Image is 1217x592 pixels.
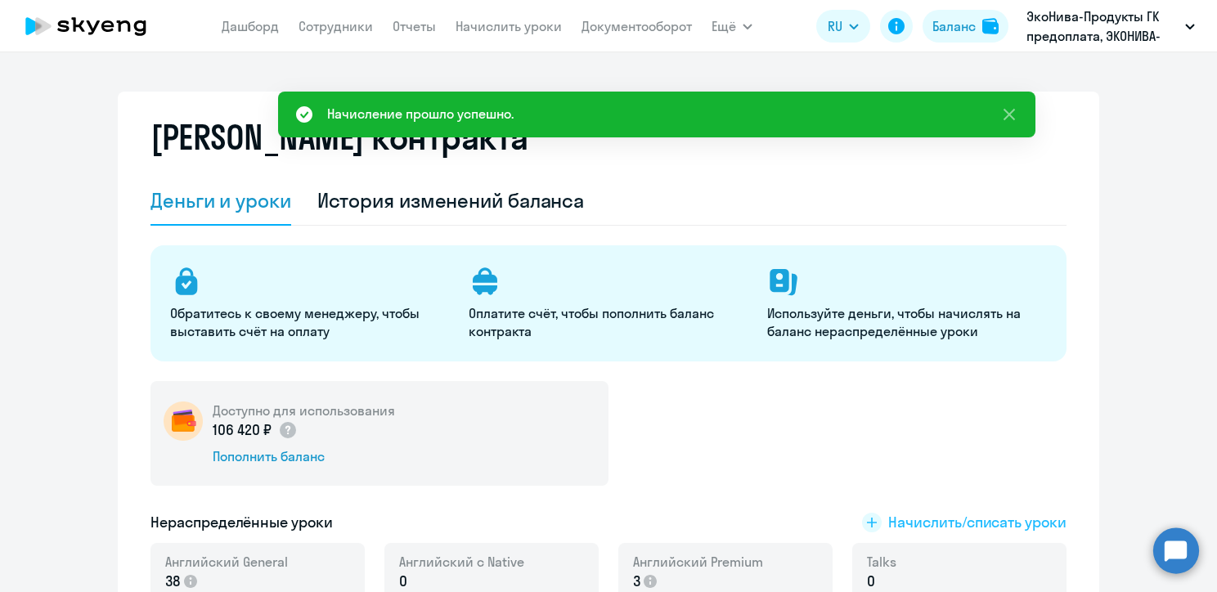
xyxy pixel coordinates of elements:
div: Пополнить баланс [213,447,395,465]
p: ЭкоНива-Продукты ГК предоплата, ЭКОНИВА-ПРОДУКТЫ ПИТАНИЯ, ООО [1026,7,1179,46]
span: Начислить/списать уроки [888,512,1067,533]
p: Обратитесь к своему менеджеру, чтобы выставить счёт на оплату [170,304,449,340]
a: Дашборд [222,18,279,34]
h2: [PERSON_NAME] контракта [150,118,528,157]
a: Сотрудники [299,18,373,34]
a: Отчеты [393,18,436,34]
a: Документооборот [582,18,692,34]
button: RU [816,10,870,43]
div: История изменений баланса [317,187,585,213]
img: wallet-circle.png [164,401,203,441]
h5: Доступно для использования [213,401,395,419]
span: 3 [633,571,640,592]
span: Английский General [165,553,288,571]
p: 106 420 ₽ [213,419,298,441]
span: 0 [399,571,407,592]
span: Английский Premium [633,553,763,571]
a: Начислить уроки [456,18,562,34]
span: RU [828,16,842,36]
button: Ещё [712,10,752,43]
span: Ещё [712,16,736,36]
span: 0 [867,571,875,592]
div: Баланс [932,16,976,36]
span: Английский с Native [399,553,524,571]
h5: Нераспределённые уроки [150,512,333,533]
div: Деньги и уроки [150,187,291,213]
span: 38 [165,571,181,592]
button: ЭкоНива-Продукты ГК предоплата, ЭКОНИВА-ПРОДУКТЫ ПИТАНИЯ, ООО [1018,7,1203,46]
button: Балансbalance [923,10,1008,43]
img: balance [982,18,999,34]
div: Начисление прошло успешно. [327,104,514,123]
p: Используйте деньги, чтобы начислять на баланс нераспределённые уроки [767,304,1046,340]
p: Оплатите счёт, чтобы пополнить баланс контракта [469,304,748,340]
span: Talks [867,553,896,571]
